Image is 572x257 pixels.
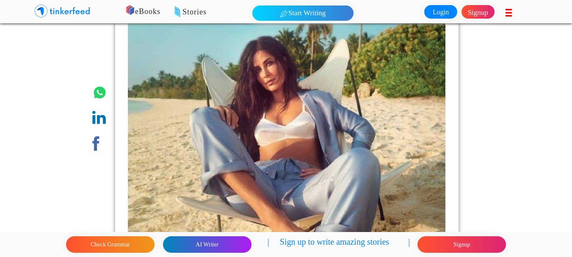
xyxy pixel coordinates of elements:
button: Signup [417,236,506,253]
button: Start Writing [252,6,354,21]
p: eBooks [114,6,366,18]
button: Check Grammar [66,236,155,253]
button: AI Writer [163,236,251,253]
a: Login [424,5,457,19]
img: whatsapp.png [92,85,107,100]
p: | Sign up to write amazing stories | [268,235,410,254]
p: Stories [148,6,399,18]
a: Signup [461,5,495,19]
